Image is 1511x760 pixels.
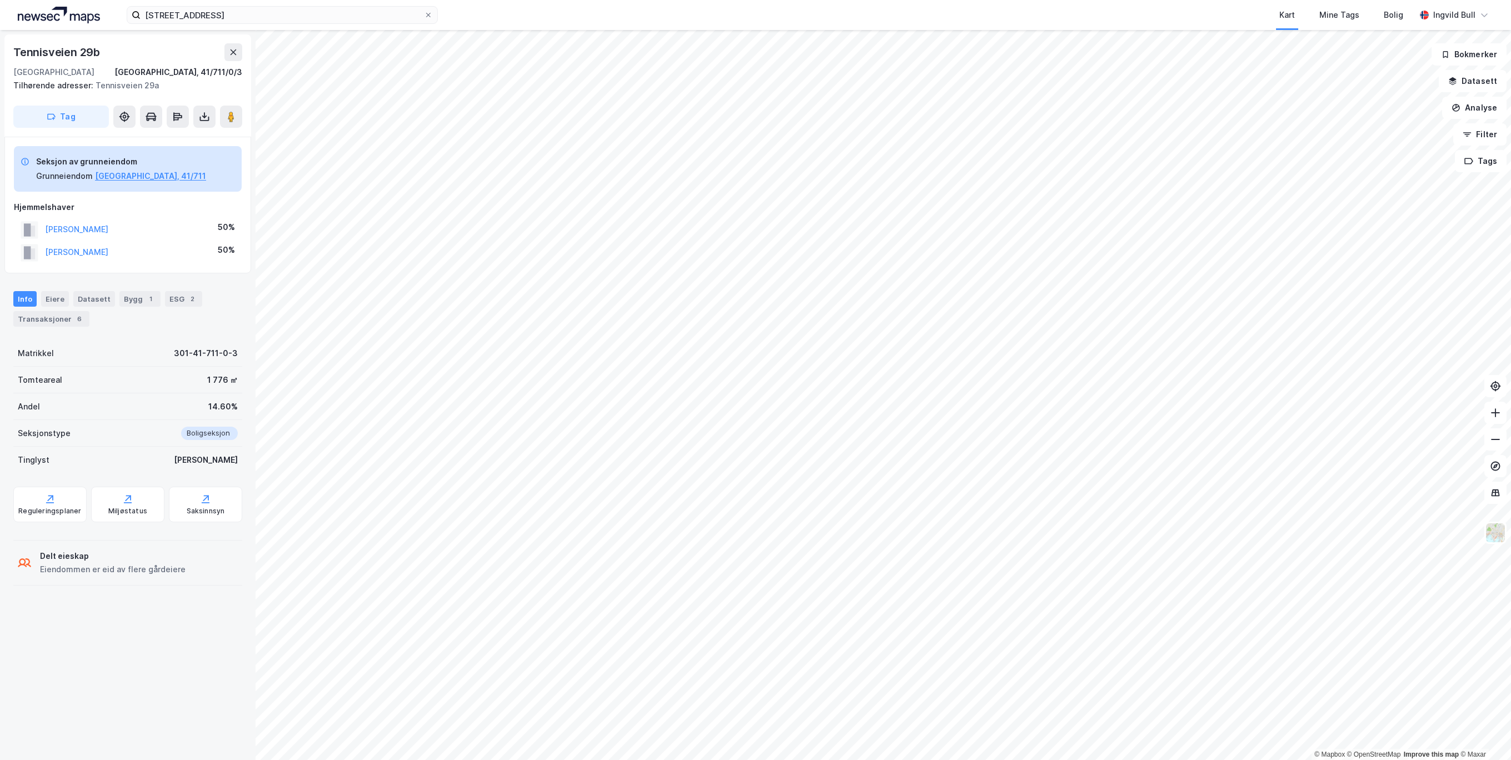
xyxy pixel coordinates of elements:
div: Tennisveien 29a [13,79,233,92]
a: OpenStreetMap [1347,751,1401,758]
button: Tag [13,106,109,128]
div: 1 776 ㎡ [207,373,238,387]
div: 6 [74,313,85,324]
div: 14.60% [208,400,238,413]
div: Tinglyst [18,453,49,467]
div: Saksinnsyn [187,507,225,516]
img: Z [1485,522,1506,543]
div: Hjemmelshaver [14,201,242,214]
div: [PERSON_NAME] [174,453,238,467]
div: Info [13,291,37,307]
div: Bygg [119,291,161,307]
iframe: Chat Widget [1455,707,1511,760]
div: Eiere [41,291,69,307]
button: Filter [1453,123,1507,146]
div: Reguleringsplaner [18,507,81,516]
div: Matrikkel [18,347,54,360]
div: 301-41-711-0-3 [174,347,238,360]
a: Improve this map [1404,751,1459,758]
div: 50% [218,243,235,257]
button: Analyse [1442,97,1507,119]
div: ESG [165,291,202,307]
button: [GEOGRAPHIC_DATA], 41/711 [95,169,206,183]
button: Bokmerker [1432,43,1507,66]
img: logo.a4113a55bc3d86da70a041830d287a7e.svg [18,7,100,23]
div: Transaksjoner [13,311,89,327]
div: 1 [145,293,156,304]
div: Seksjon av grunneiendom [36,155,206,168]
div: Tennisveien 29b [13,43,102,61]
div: [GEOGRAPHIC_DATA] [13,66,94,79]
div: Datasett [73,291,115,307]
div: Miljøstatus [108,507,147,516]
input: Søk på adresse, matrikkel, gårdeiere, leietakere eller personer [141,7,424,23]
button: Datasett [1439,70,1507,92]
a: Mapbox [1314,751,1345,758]
div: Kart [1279,8,1295,22]
div: Bolig [1384,8,1403,22]
div: [GEOGRAPHIC_DATA], 41/711/0/3 [114,66,242,79]
div: Seksjonstype [18,427,71,440]
div: Delt eieskap [40,549,186,563]
span: Tilhørende adresser: [13,81,96,90]
div: 50% [218,221,235,234]
div: Andel [18,400,40,413]
div: Tomteareal [18,373,62,387]
div: Eiendommen er eid av flere gårdeiere [40,563,186,576]
div: 2 [187,293,198,304]
button: Tags [1455,150,1507,172]
div: Kontrollprogram for chat [1455,707,1511,760]
div: Ingvild Bull [1433,8,1475,22]
div: Grunneiendom [36,169,93,183]
div: Mine Tags [1319,8,1359,22]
